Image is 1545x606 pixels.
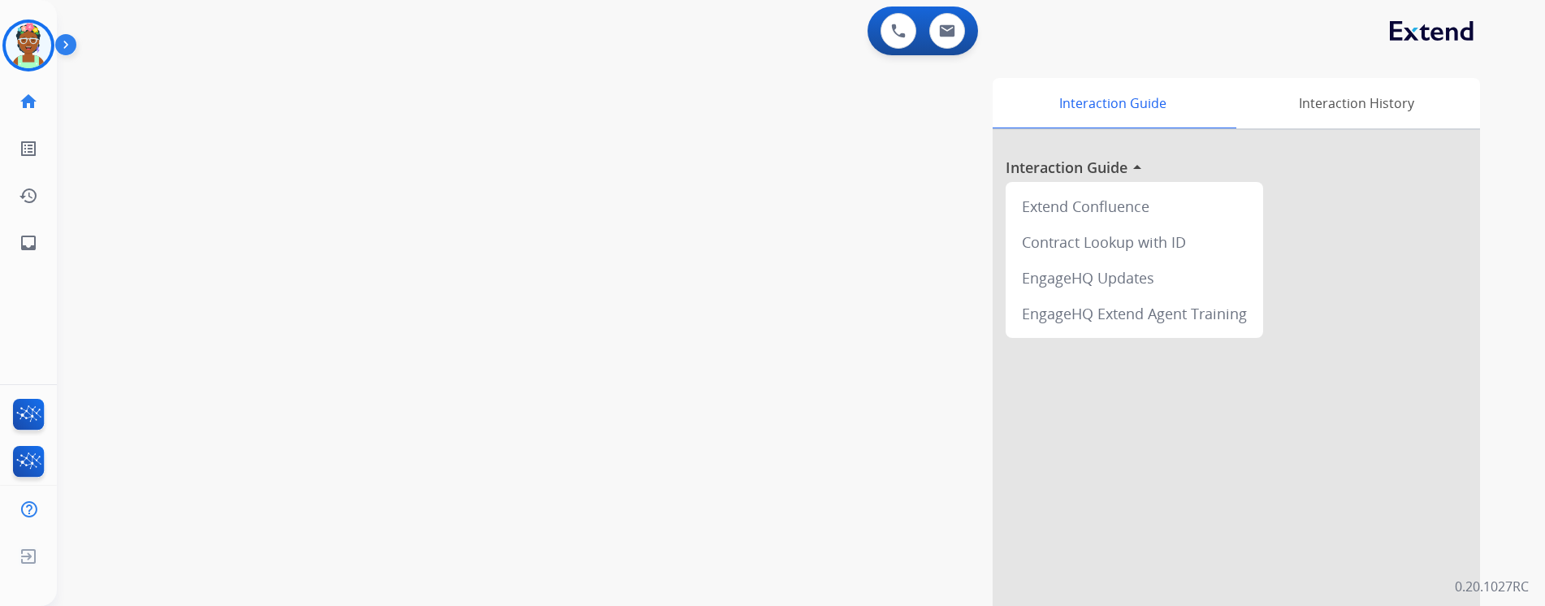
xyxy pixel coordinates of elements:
[1232,78,1480,128] div: Interaction History
[993,78,1232,128] div: Interaction Guide
[1455,577,1529,596] p: 0.20.1027RC
[1012,224,1257,260] div: Contract Lookup with ID
[19,92,38,111] mat-icon: home
[19,139,38,158] mat-icon: list_alt
[19,233,38,253] mat-icon: inbox
[19,186,38,206] mat-icon: history
[1012,188,1257,224] div: Extend Confluence
[1012,260,1257,296] div: EngageHQ Updates
[6,23,51,68] img: avatar
[1012,296,1257,331] div: EngageHQ Extend Agent Training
